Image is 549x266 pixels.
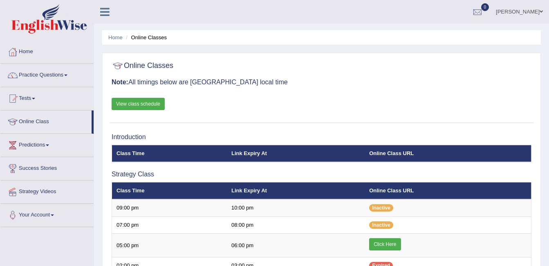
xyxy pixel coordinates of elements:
th: Link Expiry At [227,145,365,162]
li: Online Classes [124,34,167,41]
span: Inactive [369,204,393,212]
a: Predictions [0,134,94,154]
td: 10:00 pm [227,199,365,216]
a: View class schedule [112,98,165,110]
h2: Online Classes [112,60,173,72]
a: Practice Questions [0,64,94,84]
a: Tests [0,87,94,108]
td: 08:00 pm [227,216,365,234]
th: Class Time [112,145,227,162]
a: Home [0,41,94,61]
th: Online Class URL [365,145,531,162]
th: Link Expiry At [227,182,365,199]
td: 06:00 pm [227,234,365,257]
h3: Strategy Class [112,171,531,178]
td: 07:00 pm [112,216,227,234]
a: Strategy Videos [0,180,94,201]
a: Success Stories [0,157,94,178]
th: Class Time [112,182,227,199]
td: 05:00 pm [112,234,227,257]
h3: Introduction [112,133,531,141]
td: 09:00 pm [112,199,227,216]
a: Click Here [369,238,401,250]
span: Inactive [369,221,393,229]
a: Home [108,34,123,41]
b: Note: [112,79,128,86]
a: Online Class [0,110,92,131]
h3: All timings below are [GEOGRAPHIC_DATA] local time [112,79,531,86]
span: 0 [481,3,489,11]
a: Your Account [0,204,94,224]
th: Online Class URL [365,182,531,199]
